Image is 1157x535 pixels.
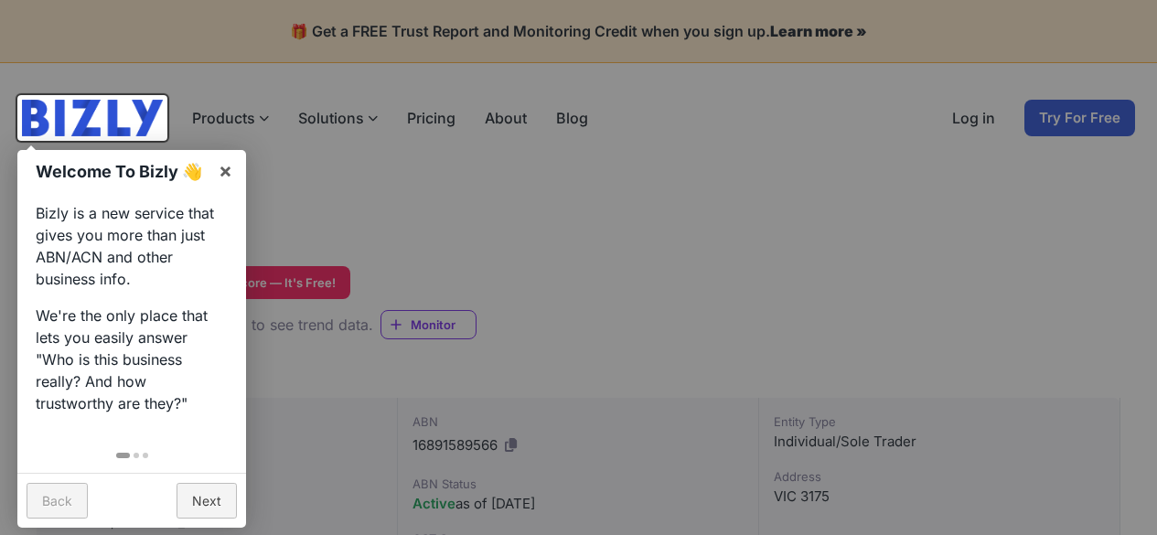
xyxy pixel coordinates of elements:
[177,483,237,519] a: Next
[36,159,209,184] h1: Welcome To Bizly 👋
[36,202,228,290] p: Bizly is a new service that gives you more than just ABN/ACN and other business info.
[36,305,228,414] p: We're the only place that lets you easily answer "Who is this business really? And how trustworth...
[27,483,88,519] a: Back
[205,150,246,191] a: ×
